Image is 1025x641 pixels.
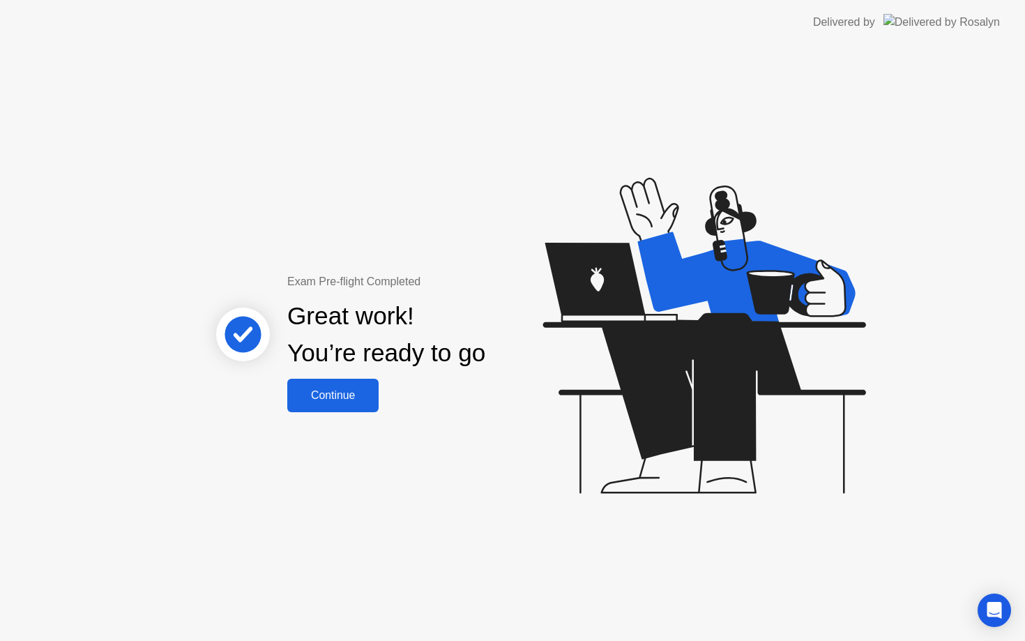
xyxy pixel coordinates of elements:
[813,14,875,31] div: Delivered by
[978,594,1011,627] div: Open Intercom Messenger
[287,298,485,372] div: Great work! You’re ready to go
[883,14,1000,30] img: Delivered by Rosalyn
[291,389,374,402] div: Continue
[287,273,575,290] div: Exam Pre-flight Completed
[287,379,379,412] button: Continue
